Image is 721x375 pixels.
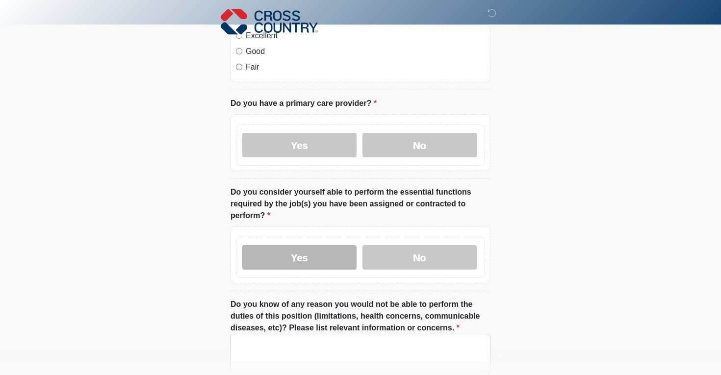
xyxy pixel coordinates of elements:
label: Yes [242,245,357,270]
label: Do you consider yourself able to perform the essential functions required by the job(s) you have ... [231,186,490,222]
img: Cross Country Logo [221,7,318,36]
input: Good [236,48,242,54]
label: Good [246,46,485,57]
label: No [362,133,477,157]
label: Do you know of any reason you would not be able to perform the duties of this position (limitatio... [231,299,490,334]
label: No [362,245,477,270]
label: Yes [242,133,357,157]
input: Fair [236,64,242,70]
label: Fair [246,61,485,73]
label: Do you have a primary care provider? [231,98,377,109]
